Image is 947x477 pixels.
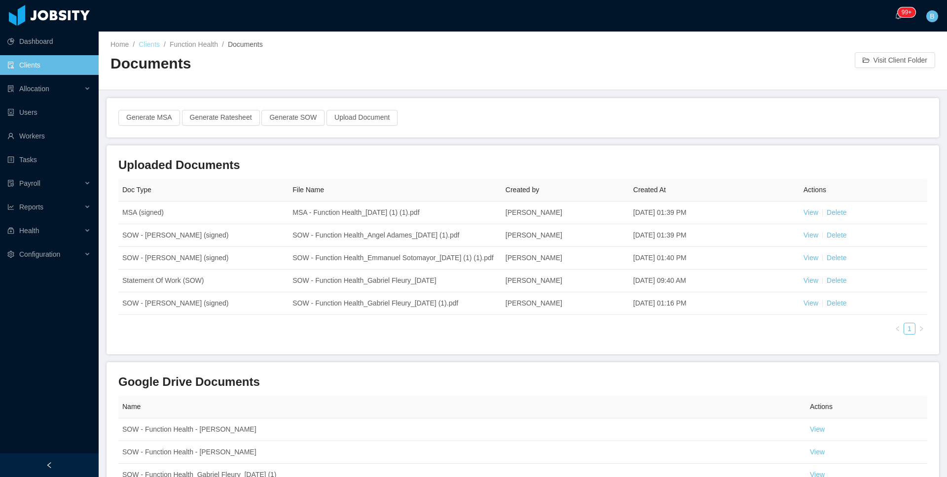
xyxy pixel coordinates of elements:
span: Documents [228,40,263,48]
td: [PERSON_NAME] [502,247,629,270]
li: 1 [904,323,915,335]
button: Generate MSA [118,110,180,126]
a: icon: pie-chartDashboard [7,32,91,51]
a: Delete [827,254,846,262]
button: icon: folder-openVisit Client Folder [855,52,935,68]
a: View [803,208,818,216]
td: SOW - Function Health - [PERSON_NAME] [118,441,806,464]
span: Configuration [19,250,60,258]
a: icon: userWorkers [7,126,91,146]
td: [DATE] 01:16 PM [629,292,800,315]
a: Clients [139,40,160,48]
a: Function Health [170,40,218,48]
span: Name [122,403,141,410]
a: Delete [827,208,846,216]
h3: Uploaded Documents [118,157,927,173]
i: icon: bell [895,12,902,19]
a: Delete [827,299,846,307]
td: [PERSON_NAME] [502,202,629,224]
h3: Google Drive Documents [118,374,927,390]
i: icon: line-chart [7,204,14,210]
span: Health [19,227,39,235]
li: Next Page [915,323,927,335]
td: SOW - [PERSON_NAME] (signed) [118,292,289,315]
i: icon: setting [7,251,14,258]
td: SOW - Function Health_Gabriel Fleury_[DATE] (1).pdf [289,292,502,315]
span: Payroll [19,179,40,187]
td: [DATE] 01:39 PM [629,202,800,224]
span: Created At [633,186,666,194]
td: SOW - Function Health_Gabriel Fleury_[DATE] [289,270,502,292]
a: Home [110,40,129,48]
td: SOW - Function Health_Angel Adames_[DATE] (1).pdf [289,224,502,247]
td: SOW - [PERSON_NAME] (signed) [118,247,289,270]
span: / [133,40,135,48]
span: B [930,10,934,22]
a: View [803,254,818,262]
a: icon: profileTasks [7,150,91,170]
td: [DATE] 01:39 PM [629,224,800,247]
td: [PERSON_NAME] [502,292,629,315]
span: / [222,40,224,48]
sup: 245 [898,7,915,17]
a: View [803,299,818,307]
span: Reports [19,203,43,211]
a: View [803,231,818,239]
td: [PERSON_NAME] [502,270,629,292]
i: icon: medicine-box [7,227,14,234]
span: File Name [292,186,324,194]
td: [PERSON_NAME] [502,224,629,247]
span: Created by [506,186,539,194]
td: SOW - Function Health - [PERSON_NAME] [118,418,806,441]
i: icon: right [918,326,924,332]
span: Doc Type [122,186,151,194]
a: Delete [827,231,846,239]
span: Actions [810,403,833,410]
td: [DATE] 01:40 PM [629,247,800,270]
li: Previous Page [892,323,904,335]
a: icon: auditClients [7,55,91,75]
i: icon: file-protect [7,180,14,187]
a: icon: robotUsers [7,102,91,122]
td: SOW - [PERSON_NAME] (signed) [118,224,289,247]
td: [DATE] 09:40 AM [629,270,800,292]
a: 1 [904,323,915,334]
td: SOW - Function Health_Emmanuel Sotomayor_[DATE] (1) (1).pdf [289,247,502,270]
td: MSA - Function Health_[DATE] (1) (1).pdf [289,202,502,224]
a: View [810,448,825,456]
button: Generate Ratesheet [182,110,260,126]
span: Allocation [19,85,49,93]
button: Generate SOW [261,110,325,126]
button: Upload Document [327,110,398,126]
td: Statement Of Work (SOW) [118,270,289,292]
a: Delete [827,276,846,284]
a: View [803,276,818,284]
i: icon: left [895,326,901,332]
i: icon: solution [7,85,14,92]
h2: Documents [110,54,523,74]
a: View [810,425,825,433]
span: / [164,40,166,48]
span: Actions [803,186,826,194]
td: MSA (signed) [118,202,289,224]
